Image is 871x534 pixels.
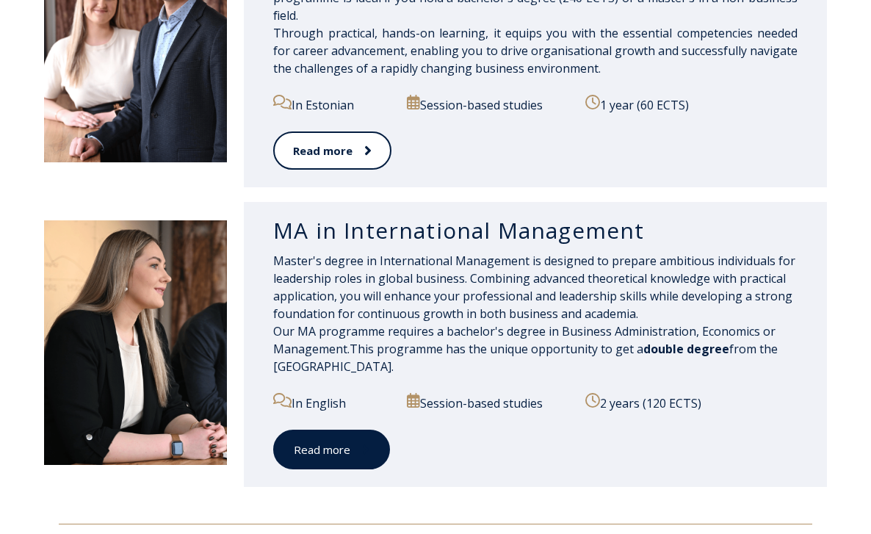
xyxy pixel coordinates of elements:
[273,217,798,245] h3: MA in International Management
[273,95,396,114] p: In Estonian
[407,95,574,114] p: Session-based studies
[407,393,574,412] p: Session-based studies
[273,253,795,322] span: Master's degree in International Management is designed to prepare ambitious individuals for lead...
[585,95,798,114] p: 1 year (60 ECTS)
[273,341,778,375] span: This programme has the unique opportunity to get a from the [GEOGRAPHIC_DATA].
[273,131,391,170] a: Read more
[643,341,729,357] span: double degree
[273,323,776,357] span: Our MA programme requires a bachelor's degree in Business Administration, Economics or Management.
[585,393,798,412] p: 2 years (120 ECTS)
[273,430,390,470] a: Read more
[273,393,396,412] p: In English
[44,220,227,465] img: DSC_1907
